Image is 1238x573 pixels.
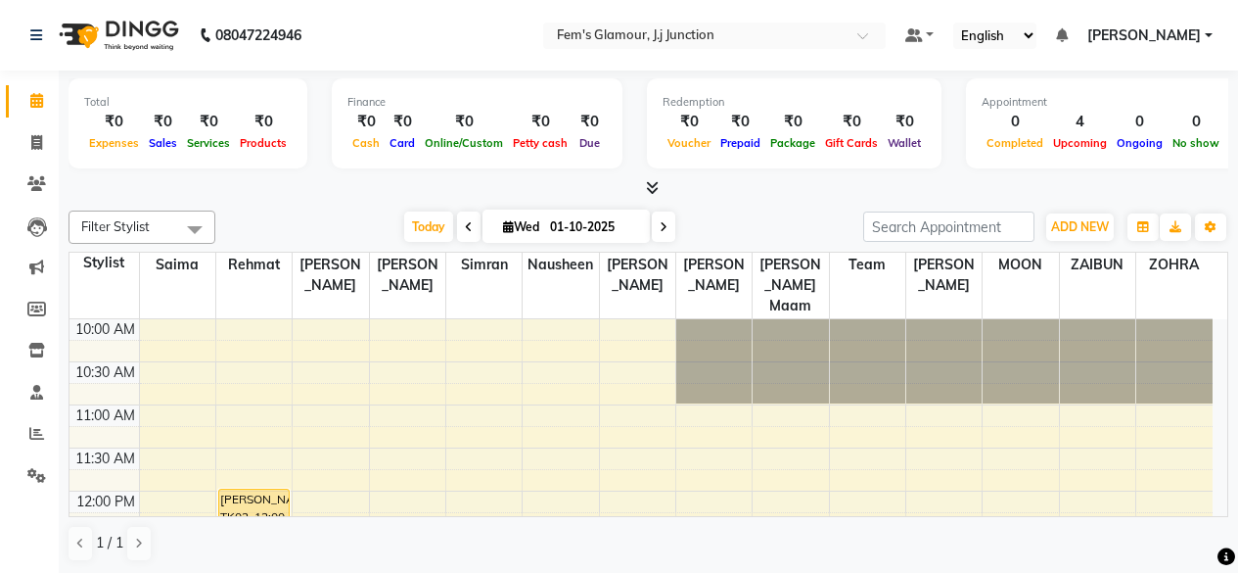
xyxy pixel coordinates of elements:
span: [PERSON_NAME] [1087,25,1201,46]
span: Gift Cards [820,136,883,150]
span: Rehmat [216,253,292,277]
div: ₹0 [820,111,883,133]
span: Sales [144,136,182,150]
span: Prepaid [715,136,765,150]
span: Card [385,136,420,150]
div: 0 [982,111,1048,133]
div: ₹0 [573,111,607,133]
div: ₹0 [385,111,420,133]
div: 0 [1168,111,1224,133]
div: ₹0 [765,111,820,133]
span: ADD NEW [1051,219,1109,234]
span: [PERSON_NAME] [676,253,752,298]
span: Upcoming [1048,136,1112,150]
span: [PERSON_NAME] maam [753,253,828,318]
span: 1 / 1 [96,533,123,553]
div: 11:30 AM [71,449,139,469]
div: ₹0 [347,111,385,133]
div: ₹0 [508,111,573,133]
span: [PERSON_NAME] [600,253,675,298]
span: Simran [446,253,522,277]
div: ₹0 [883,111,926,133]
span: Wallet [883,136,926,150]
div: ₹0 [663,111,715,133]
span: Services [182,136,235,150]
span: ZOHRA [1136,253,1213,277]
button: ADD NEW [1046,214,1114,241]
span: [PERSON_NAME] [370,253,445,298]
span: Saima [140,253,215,277]
div: [PERSON_NAME], TK02, 12:00 PM-01:00 PM, HAIR TREATMENTS - KERABONDING [219,490,289,572]
div: ₹0 [144,111,182,133]
div: ₹0 [84,111,144,133]
span: Nausheen [523,253,598,277]
div: ₹0 [235,111,292,133]
div: 10:30 AM [71,362,139,383]
span: [PERSON_NAME] [906,253,982,298]
div: ₹0 [182,111,235,133]
img: logo [50,8,184,63]
span: MOON [983,253,1058,277]
div: 11:00 AM [71,406,139,426]
div: Total [84,94,292,111]
input: Search Appointment [863,212,1034,242]
span: Today [404,212,453,242]
span: Products [235,136,292,150]
span: Package [765,136,820,150]
span: Expenses [84,136,144,150]
span: Petty cash [508,136,573,150]
span: ZAIBUN [1060,253,1135,277]
b: 08047224946 [215,8,301,63]
div: ₹0 [420,111,508,133]
div: Redemption [663,94,926,111]
div: 10:00 AM [71,319,139,340]
div: Appointment [982,94,1224,111]
div: 0 [1112,111,1168,133]
span: Filter Stylist [81,218,150,234]
span: [PERSON_NAME] [293,253,368,298]
div: 12:00 PM [72,492,139,512]
span: Completed [982,136,1048,150]
div: 4 [1048,111,1112,133]
span: Due [574,136,605,150]
span: Wed [498,219,544,234]
div: ₹0 [715,111,765,133]
span: Online/Custom [420,136,508,150]
div: Finance [347,94,607,111]
div: Stylist [69,253,139,273]
span: Cash [347,136,385,150]
span: Voucher [663,136,715,150]
span: Team [830,253,905,277]
span: No show [1168,136,1224,150]
input: 2025-10-01 [544,213,642,242]
span: Ongoing [1112,136,1168,150]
